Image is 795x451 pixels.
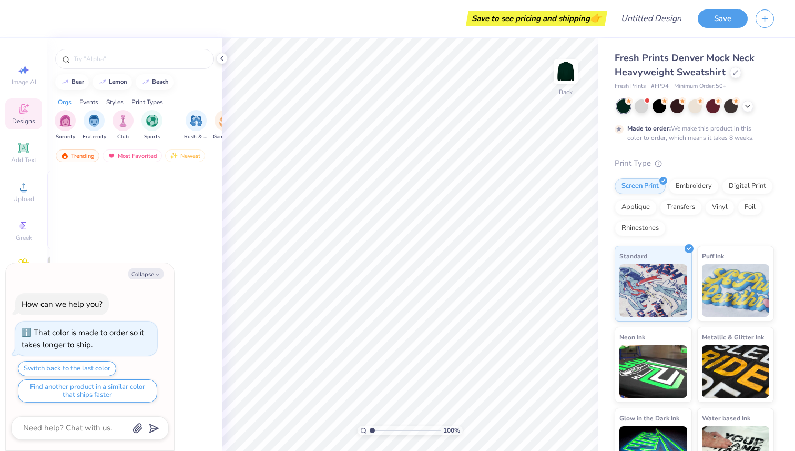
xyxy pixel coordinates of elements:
span: Sorority [56,133,75,141]
img: trend_line.gif [141,79,150,85]
button: Find another product in a similar color that ships faster [18,379,157,403]
div: filter for Fraternity [83,110,106,141]
span: Upload [13,195,34,203]
span: Designs [12,117,35,125]
img: trend_line.gif [98,79,107,85]
span: Fresh Prints [615,82,646,91]
span: Game Day [213,133,237,141]
input: Untitled Design [613,8,690,29]
img: Newest.gif [170,152,178,159]
div: Print Types [131,97,163,107]
img: Back [555,61,576,82]
span: Club [117,133,129,141]
span: # FP94 [651,82,669,91]
div: Embroidery [669,178,719,194]
div: Newest [165,149,205,162]
span: Metallic & Glitter Ink [702,332,764,343]
div: That color is made to order so it takes longer to ship. [22,327,144,350]
img: Club Image [117,115,129,127]
div: Events [79,97,98,107]
img: Fraternity Image [88,115,100,127]
span: Add Text [11,156,36,164]
div: Most Favorited [103,149,162,162]
button: beach [136,74,174,90]
img: Neon Ink [619,345,687,398]
span: Glow in the Dark Ink [619,413,679,424]
span: Rush & Bid [184,133,208,141]
div: bear [72,79,84,85]
span: Fraternity [83,133,106,141]
div: Back [559,87,573,97]
button: bear [55,74,89,90]
img: Sports Image [146,115,158,127]
button: filter button [213,110,237,141]
div: Foil [738,199,762,215]
button: Save [698,9,748,28]
span: 👉 [590,12,602,24]
div: Print Type [615,157,774,169]
input: Try "Alpha" [73,54,207,64]
strong: Made to order: [627,124,671,133]
div: Digital Print [722,178,773,194]
img: Sorority Image [59,115,72,127]
span: Greek [16,234,32,242]
img: 3b9aba4f-e317-4aa7-a679-c95a879539bd [48,256,126,334]
button: filter button [141,110,162,141]
div: filter for Sorority [55,110,76,141]
img: 587403a7-0594-4a7f-b2bd-0ca67a3ff8dd [48,171,126,249]
span: Puff Ink [702,250,724,262]
button: filter button [55,110,76,141]
span: Image AI [12,78,36,86]
div: filter for Game Day [213,110,237,141]
div: Styles [106,97,124,107]
img: most_fav.gif [107,152,116,159]
div: beach [152,79,169,85]
img: Metallic & Glitter Ink [702,345,770,398]
img: trending.gif [60,152,69,159]
span: Fresh Prints Denver Mock Neck Heavyweight Sweatshirt [615,52,755,78]
div: filter for Rush & Bid [184,110,208,141]
button: filter button [113,110,134,141]
button: filter button [184,110,208,141]
div: Trending [56,149,99,162]
img: Standard [619,264,687,317]
img: trend_line.gif [61,79,69,85]
div: We make this product in this color to order, which means it takes 8 weeks. [627,124,757,143]
div: Rhinestones [615,221,666,236]
span: Neon Ink [619,332,645,343]
div: filter for Sports [141,110,162,141]
div: Vinyl [705,199,735,215]
div: How can we help you? [22,299,103,309]
button: filter button [83,110,106,141]
img: Puff Ink [702,264,770,317]
span: Sports [144,133,160,141]
div: lemon [109,79,127,85]
div: Applique [615,199,657,215]
button: Switch back to the last color [18,361,116,376]
span: Standard [619,250,647,262]
button: Collapse [128,268,164,279]
button: lemon [93,74,132,90]
div: Orgs [58,97,72,107]
img: Rush & Bid Image [190,115,202,127]
div: Transfers [660,199,702,215]
img: Game Day Image [219,115,231,127]
span: 100 % [443,426,460,435]
span: Water based Ink [702,413,750,424]
span: Minimum Order: 50 + [674,82,727,91]
div: Save to see pricing and shipping [468,11,605,26]
div: filter for Club [113,110,134,141]
div: Screen Print [615,178,666,194]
